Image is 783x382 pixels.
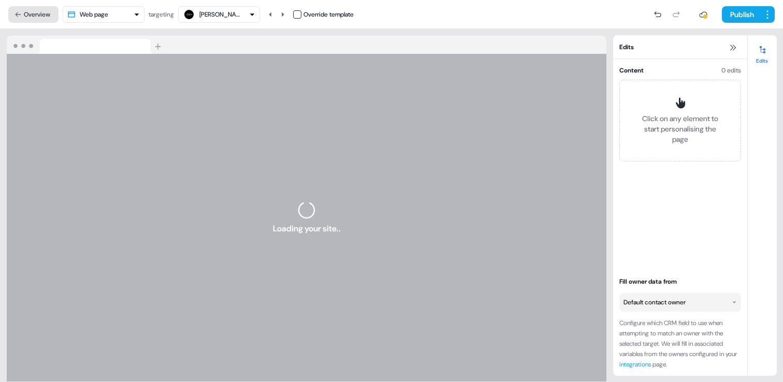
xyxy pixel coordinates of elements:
[273,223,341,235] span: Loading your site..
[199,9,241,20] div: [PERSON_NAME]
[8,6,59,23] button: Overview
[748,41,777,64] button: Edits
[7,36,166,54] img: Browser topbar
[624,297,686,307] div: Default contact owner
[722,6,760,23] button: Publish
[636,113,724,144] div: Click on any element to start personalising the page
[149,9,174,20] div: targeting
[178,6,260,23] button: [PERSON_NAME]
[303,9,354,20] div: Override template
[619,65,644,76] div: Content
[619,42,634,52] span: Edits
[619,293,741,312] button: Default contact owner
[721,65,741,76] div: 0 edits
[619,318,741,370] div: Configure which CRM field to use when attempting to match an owner with the selected target. We w...
[619,276,741,287] div: Fill owner data from
[619,360,651,369] a: integrations
[80,9,108,20] div: Web page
